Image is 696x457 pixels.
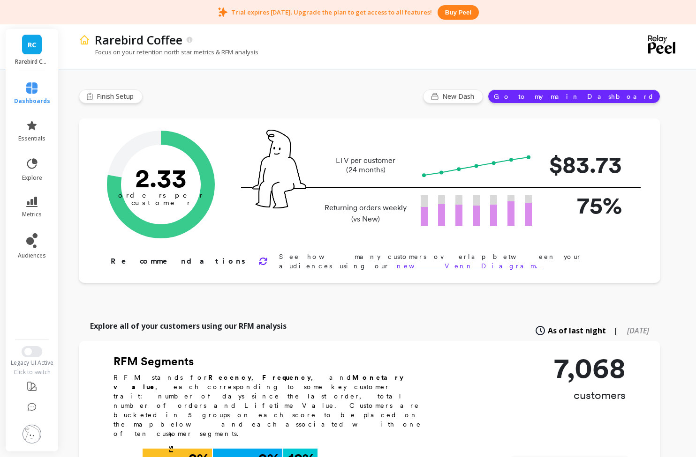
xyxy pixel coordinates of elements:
b: Frequency [262,374,311,381]
button: New Dash [423,89,483,103]
a: new Venn Diagram. [397,262,543,270]
p: Rarebird Coffee [15,58,49,66]
p: LTV per customer (24 months) [322,156,409,175]
span: [DATE] [627,325,649,336]
span: RC [28,39,37,50]
span: essentials [18,135,45,142]
div: Click to switch [5,369,60,376]
img: header icon [79,34,90,45]
span: Finish Setup [97,92,136,101]
tspan: customer [131,199,191,207]
p: Explore all of your customers using our RFM analysis [90,320,287,332]
p: Rarebird Coffee [95,32,182,48]
p: 7,068 [554,354,626,382]
tspan: orders per [118,191,204,199]
button: Switch to New UI [22,346,42,357]
p: Recommendations [111,256,247,267]
button: Finish Setup [79,89,143,103]
span: explore [22,174,42,182]
button: Buy peel [438,5,479,20]
p: Focus on your retention north star metrics & RFM analysis [79,48,258,56]
span: metrics [22,211,42,218]
span: dashboards [14,97,50,105]
div: Legacy UI Active [5,359,60,367]
p: 75% [547,188,622,223]
span: New Dash [442,92,477,101]
b: Recency [208,374,251,381]
p: customers [554,388,626,403]
h2: RFM Segments [113,354,432,369]
img: pal seatted on line [252,130,306,208]
p: Trial expires [DATE]. Upgrade the plan to get access to all features! [231,8,432,16]
img: profile picture [23,425,41,443]
p: See how many customers overlap between your audiences using our [279,252,630,271]
button: Go to my main Dashboard [488,89,660,103]
p: RFM stands for , , and , each corresponding to some key customer trait: number of days since the ... [113,373,432,438]
text: 2.33 [135,162,187,193]
p: Returning orders weekly (vs New) [322,202,409,225]
span: | [613,325,618,336]
p: $83.73 [547,147,622,182]
span: audiences [18,252,46,259]
span: As of last night [548,325,606,336]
